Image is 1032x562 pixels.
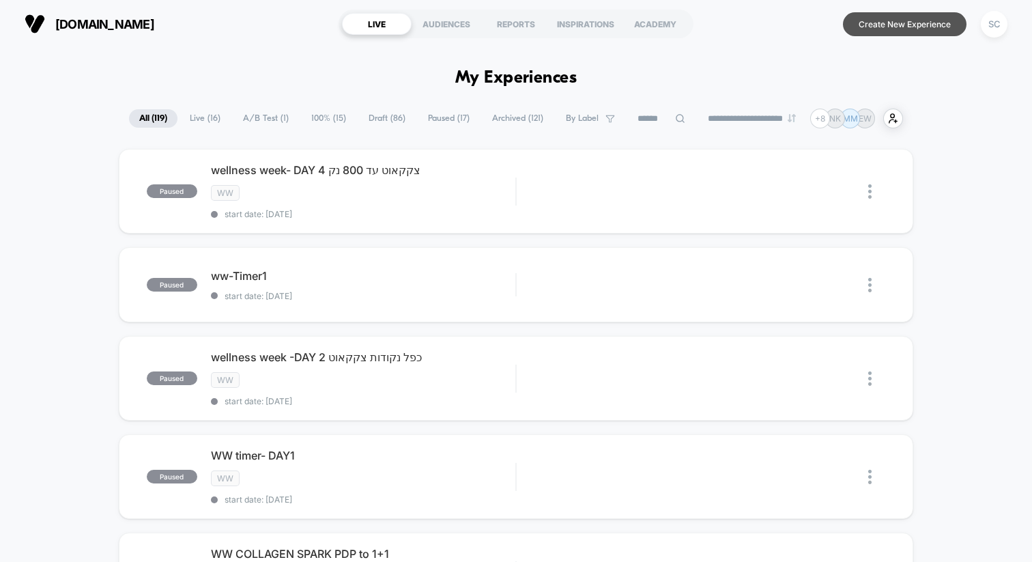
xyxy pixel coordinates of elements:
img: end [788,114,796,122]
button: Create New Experience [843,12,966,36]
div: INSPIRATIONS [551,13,620,35]
div: SC [981,11,1007,38]
span: paused [147,470,197,483]
img: close [868,184,872,199]
span: start date: [DATE] [211,209,515,219]
span: WW [211,185,240,201]
img: Visually logo [25,14,45,34]
p: MM [843,113,858,124]
p: NK [829,113,841,124]
span: WW COLLAGEN SPARK PDP to 1+1 [211,547,515,561]
span: WW [211,470,240,486]
span: All ( 119 ) [129,109,177,128]
button: SC [977,10,1012,38]
span: 100% ( 15 ) [301,109,356,128]
div: ACADEMY [620,13,690,35]
span: paused [147,278,197,292]
span: By Label [566,113,599,124]
span: Live ( 16 ) [180,109,231,128]
img: close [868,470,872,484]
h1: My Experiences [455,68,577,88]
span: [DOMAIN_NAME] [55,17,154,31]
span: A/B Test ( 1 ) [233,109,299,128]
div: REPORTS [481,13,551,35]
span: paused [147,371,197,385]
span: start date: [DATE] [211,396,515,406]
span: WW [211,372,240,388]
div: + 8 [810,109,830,128]
img: close [868,278,872,292]
span: paused [147,184,197,198]
p: EW [859,113,872,124]
span: Archived ( 121 ) [482,109,554,128]
span: start date: [DATE] [211,291,515,301]
div: LIVE [342,13,412,35]
span: ww-Timer1 [211,269,515,283]
span: WW timer- DAY1 [211,449,515,462]
img: close [868,371,872,386]
span: Draft ( 86 ) [358,109,416,128]
span: wellness week -DAY 2 כפל נקודות צקקאוט [211,350,515,364]
span: wellness week- DAY 4 צקקאוט עד 800 נק [211,163,515,177]
span: Paused ( 17 ) [418,109,480,128]
span: start date: [DATE] [211,494,515,505]
div: AUDIENCES [412,13,481,35]
button: [DOMAIN_NAME] [20,13,158,35]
